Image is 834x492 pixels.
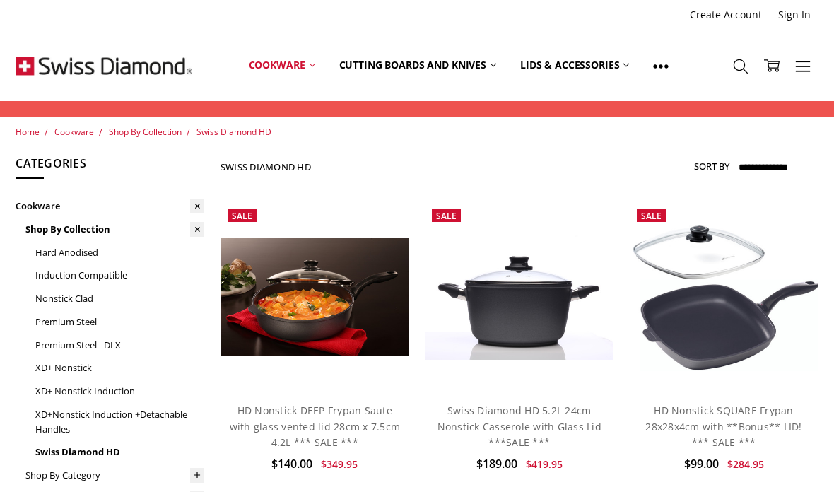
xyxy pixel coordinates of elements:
[196,126,271,138] a: Swiss Diamond HD
[109,126,182,138] a: Shop By Collection
[221,161,311,172] h1: Swiss Diamond HD
[641,34,681,98] a: Show All
[54,126,94,138] a: Cookware
[221,202,409,391] a: HD Nonstick DEEP Frypan Saute with glass vented lid 28cm x 7.5cm 4.2L *** SALE ***
[436,210,457,222] span: Sale
[221,238,409,356] img: HD Nonstick DEEP Frypan Saute with glass vented lid 28cm x 7.5cm 4.2L *** SALE ***
[271,456,312,471] span: $140.00
[526,457,563,471] span: $419.95
[508,34,641,97] a: Lids & Accessories
[641,210,662,222] span: Sale
[727,457,764,471] span: $284.95
[425,234,613,360] img: Swiss Diamond HD 5.2L 24cm Nonstick Casserole with Glass Lid ***SALE ***
[16,126,40,138] a: Home
[35,356,204,380] a: XD+ Nonstick
[16,155,204,179] h5: Categories
[35,241,204,264] a: Hard Anodised
[694,155,729,177] label: Sort By
[25,218,204,241] a: Shop By Collection
[16,194,204,218] a: Cookware
[321,457,358,471] span: $349.95
[682,5,770,25] a: Create Account
[35,287,204,310] a: Nonstick Clad
[645,404,801,449] a: HD Nonstick SQUARE Frypan 28x28x4cm with **Bonus** LID! *** SALE ***
[476,456,517,471] span: $189.00
[35,334,204,357] a: Premium Steel - DLX
[327,34,509,97] a: Cutting boards and knives
[35,310,204,334] a: Premium Steel
[437,404,601,449] a: Swiss Diamond HD 5.2L 24cm Nonstick Casserole with Glass Lid ***SALE ***
[25,464,204,487] a: Shop By Category
[35,380,204,403] a: XD+ Nonstick Induction
[230,404,401,449] a: HD Nonstick DEEP Frypan Saute with glass vented lid 28cm x 7.5cm 4.2L *** SALE ***
[232,210,252,222] span: Sale
[684,456,719,471] span: $99.00
[425,202,613,391] a: Swiss Diamond HD 5.2L 24cm Nonstick Casserole with Glass Lid ***SALE ***
[630,202,818,391] a: HD Nonstick SQUARE Frypan 28x28x4cm with **Bonus** LID! *** SALE ***
[630,223,818,372] img: HD Nonstick SQUARE Frypan 28x28x4cm with **Bonus** LID! *** SALE ***
[16,30,192,101] img: Free Shipping On Every Order
[237,34,327,97] a: Cookware
[35,264,204,287] a: Induction Compatible
[35,440,204,464] a: Swiss Diamond HD
[35,403,204,441] a: XD+Nonstick Induction +Detachable Handles
[770,5,818,25] a: Sign In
